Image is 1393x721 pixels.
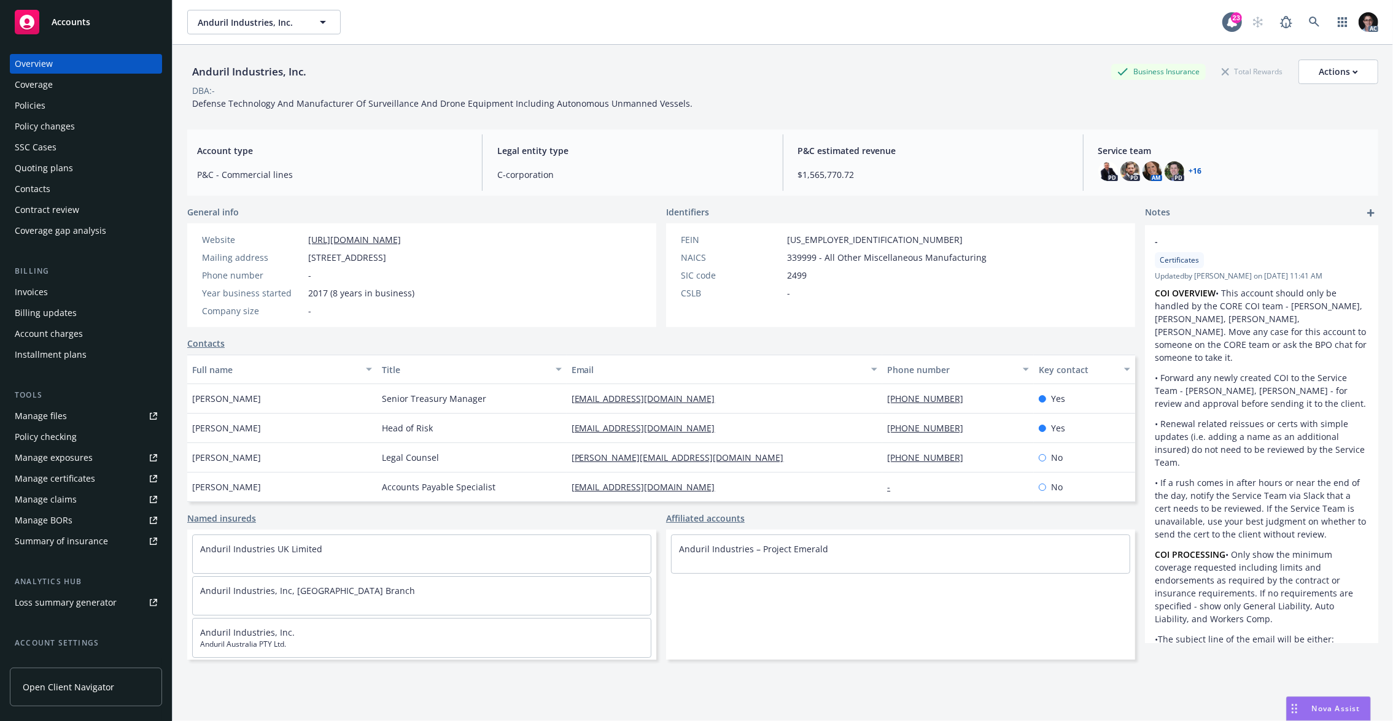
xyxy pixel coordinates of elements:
[1034,355,1135,384] button: Key contact
[1359,12,1378,32] img: photo
[10,54,162,74] a: Overview
[10,75,162,94] a: Coverage
[1120,161,1140,181] img: photo
[202,251,303,264] div: Mailing address
[1143,161,1162,181] img: photo
[10,654,162,674] a: Service team
[15,490,77,509] div: Manage claims
[787,269,807,282] span: 2499
[382,392,486,405] span: Senior Treasury Manager
[1165,161,1184,181] img: photo
[15,303,77,323] div: Billing updates
[787,287,790,299] span: -
[10,637,162,649] div: Account settings
[1160,255,1199,266] span: Certificates
[1246,10,1270,34] a: Start snowing
[1051,422,1065,434] span: Yes
[10,576,162,588] div: Analytics hub
[187,355,377,384] button: Full name
[1098,161,1118,181] img: photo
[666,206,709,218] span: Identifiers
[1302,10,1327,34] a: Search
[15,179,50,199] div: Contacts
[798,144,1068,157] span: P&C estimated revenue
[497,168,767,181] span: C-corporation
[382,422,433,434] span: Head of Risk
[1098,144,1368,157] span: Service team
[1286,696,1371,721] button: Nova Assist
[887,422,973,434] a: [PHONE_NUMBER]
[1274,10,1298,34] a: Report a Bug
[1155,548,1368,625] p: • Only show the minimum coverage requested including limits and endorsements as required by the c...
[1155,287,1216,299] strong: COI OVERVIEW
[567,355,883,384] button: Email
[10,265,162,277] div: Billing
[15,593,117,612] div: Loss summary generator
[10,158,162,178] a: Quoting plans
[1145,206,1170,220] span: Notes
[887,363,1015,376] div: Phone number
[308,287,414,299] span: 2017 (8 years in business)
[187,206,239,218] span: General info
[10,448,162,468] a: Manage exposures
[197,168,467,181] span: P&C - Commercial lines
[787,251,987,264] span: 339999 - All Other Miscellaneous Manufacturing
[197,144,467,157] span: Account type
[1155,287,1368,364] p: • This account should only be handled by the CORE COI team - [PERSON_NAME], [PERSON_NAME], [PERSO...
[798,168,1068,181] span: $1,565,770.72
[200,585,415,596] a: Anduril Industries, Inc, [GEOGRAPHIC_DATA] Branch
[382,480,495,493] span: Accounts Payable Specialist
[497,144,767,157] span: Legal entity type
[15,54,53,74] div: Overview
[1312,703,1360,714] span: Nova Assist
[887,481,900,493] a: -
[10,282,162,302] a: Invoices
[308,304,311,317] span: -
[308,251,386,264] span: [STREET_ADDRESS]
[192,451,261,464] span: [PERSON_NAME]
[200,639,643,650] span: Anduril Australia PTY Ltd.
[10,593,162,612] a: Loss summary generator
[1155,271,1368,282] span: Updated by [PERSON_NAME] on [DATE] 11:41 AM
[192,392,261,405] span: [PERSON_NAME]
[10,5,162,39] a: Accounts
[187,64,311,80] div: Anduril Industries, Inc.
[15,654,68,674] div: Service team
[10,221,162,241] a: Coverage gap analysis
[202,287,303,299] div: Year business started
[572,422,725,434] a: [EMAIL_ADDRESS][DOMAIN_NAME]
[681,233,782,246] div: FEIN
[15,406,67,426] div: Manage files
[15,427,77,447] div: Policy checking
[187,337,225,350] a: Contacts
[15,75,53,94] div: Coverage
[887,452,973,463] a: [PHONE_NUMBER]
[1155,371,1368,410] p: • Forward any newly created COI to the Service Team - [PERSON_NAME], [PERSON_NAME] - for review a...
[572,481,725,493] a: [EMAIL_ADDRESS][DOMAIN_NAME]
[187,10,341,34] button: Anduril Industries, Inc.
[192,84,215,97] div: DBA: -
[382,451,439,464] span: Legal Counsel
[1155,549,1225,560] strong: COI PROCESSING
[23,681,114,693] span: Open Client Navigator
[1051,392,1065,405] span: Yes
[15,324,83,344] div: Account charges
[15,282,48,302] div: Invoices
[572,452,794,463] a: [PERSON_NAME][EMAIL_ADDRESS][DOMAIN_NAME]
[1051,451,1063,464] span: No
[1298,60,1378,84] button: Actions
[187,512,256,525] a: Named insureds
[15,448,93,468] div: Manage exposures
[202,233,303,246] div: Website
[10,531,162,551] a: Summary of insurance
[10,117,162,136] a: Policy changes
[1155,235,1337,248] span: -
[15,158,73,178] div: Quoting plans
[202,269,303,282] div: Phone number
[200,627,295,638] a: Anduril Industries, Inc.
[198,16,304,29] span: Anduril Industries, Inc.
[1155,476,1368,541] p: • If a rush comes in after hours or near the end of the day, notify the Service Team via Slack th...
[787,233,963,246] span: [US_EMPLOYER_IDENTIFICATION_NUMBER]
[192,363,359,376] div: Full name
[52,17,90,27] span: Accounts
